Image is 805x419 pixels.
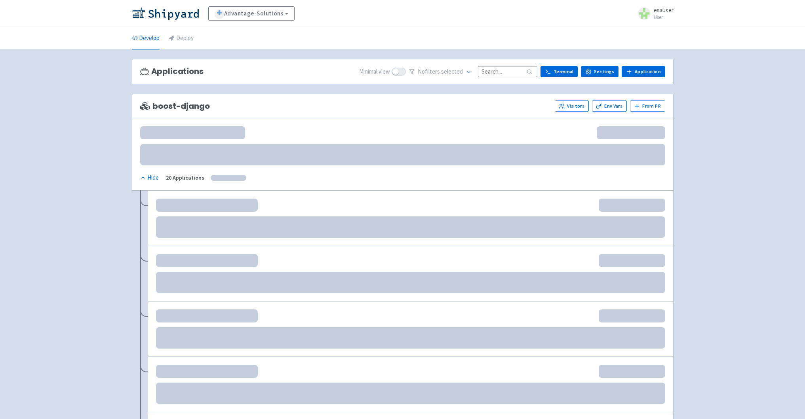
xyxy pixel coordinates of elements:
[441,68,463,75] span: selected
[166,173,204,182] div: 20 Applications
[418,67,463,76] span: No filter s
[132,7,199,20] img: Shipyard logo
[654,15,674,20] small: User
[633,7,674,20] a: esauser User
[140,67,204,76] h3: Applications
[359,67,390,76] span: Minimal view
[622,66,665,77] a: Application
[132,27,160,49] a: Develop
[592,100,627,112] a: Env Vars
[208,6,295,21] a: Advantage-Solutions
[140,173,160,182] button: Hide
[140,173,159,182] div: Hide
[540,66,578,77] a: Terminal
[169,27,194,49] a: Deploy
[654,6,674,14] span: esauser
[140,102,210,111] span: boost-django
[630,100,665,112] button: From PR
[581,66,618,77] a: Settings
[555,100,589,112] a: Visitors
[478,66,537,77] input: Search...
